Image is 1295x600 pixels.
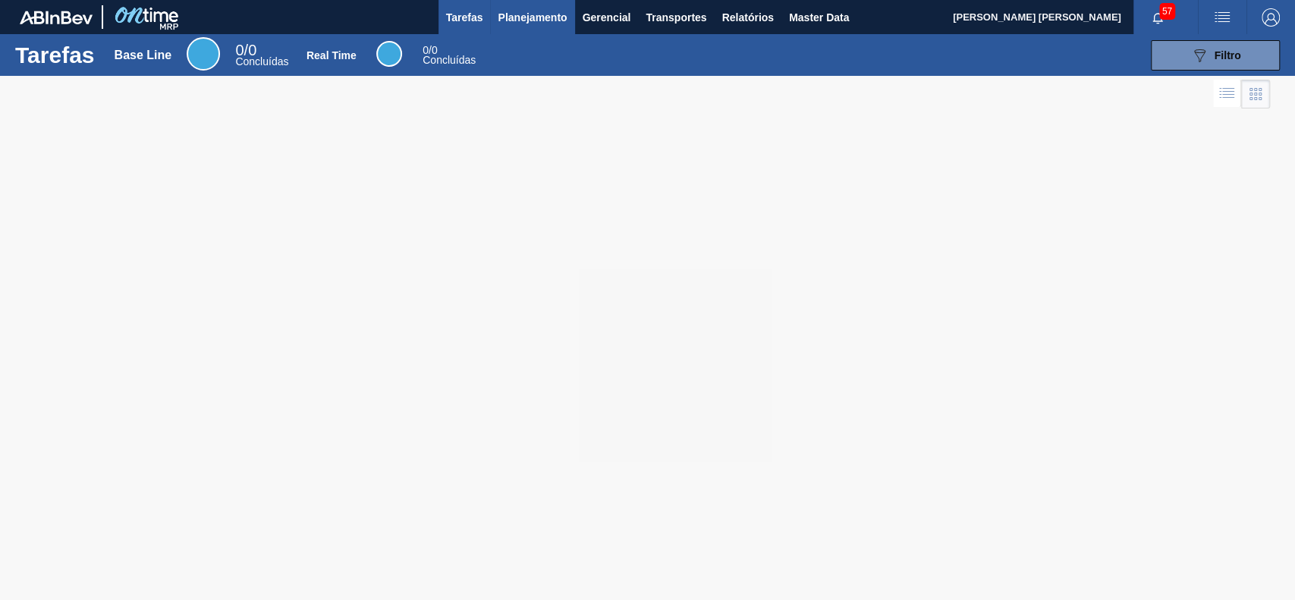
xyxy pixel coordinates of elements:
[20,11,93,24] img: TNhmsLtSVTkK8tSr43FrP2fwEKptu5GPRR3wAAAABJRU5ErkJggg==
[498,8,567,27] span: Planejamento
[1215,49,1241,61] span: Filtro
[235,42,256,58] span: / 0
[1151,40,1280,71] button: Filtro
[1262,8,1280,27] img: Logout
[376,41,402,67] div: Real Time
[423,46,476,65] div: Real Time
[721,8,773,27] span: Relatórios
[306,49,357,61] div: Real Time
[423,54,476,66] span: Concluídas
[1213,8,1231,27] img: userActions
[646,8,706,27] span: Transportes
[235,55,288,68] span: Concluídas
[235,42,244,58] span: 0
[235,44,288,67] div: Base Line
[187,37,220,71] div: Base Line
[423,44,429,56] span: 0
[1159,3,1175,20] span: 57
[115,49,172,62] div: Base Line
[583,8,631,27] span: Gerencial
[789,8,849,27] span: Master Data
[15,46,95,64] h1: Tarefas
[446,8,483,27] span: Tarefas
[423,44,437,56] span: / 0
[1133,7,1182,28] button: Notificações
